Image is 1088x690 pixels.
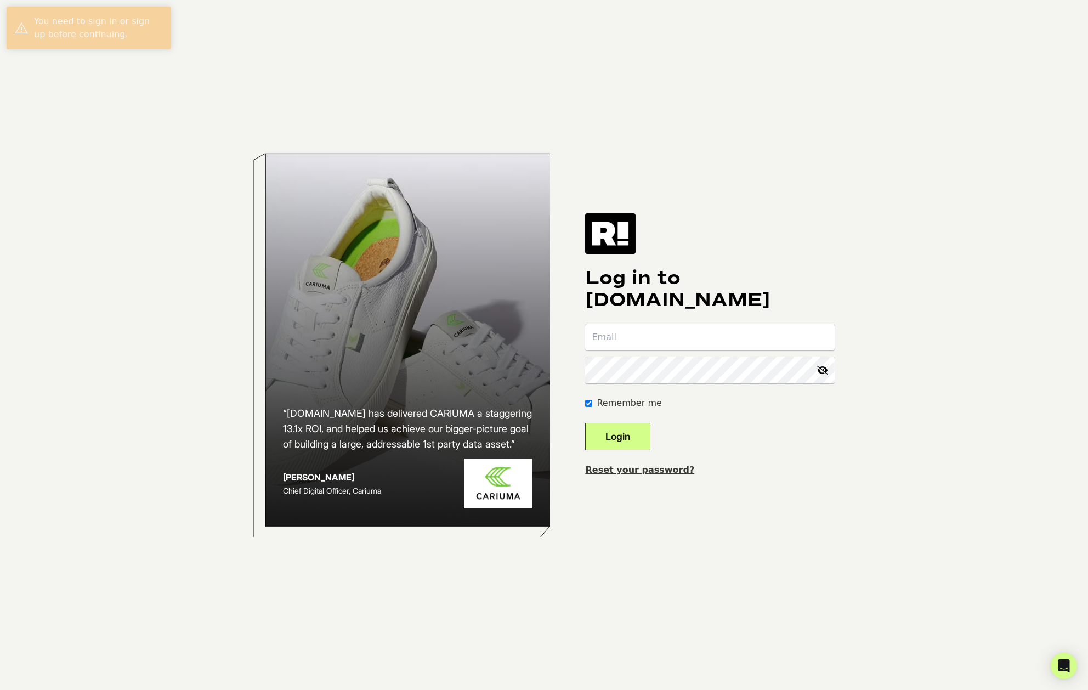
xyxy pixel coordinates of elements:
[585,324,835,350] input: Email
[585,267,835,311] h1: Log in to [DOMAIN_NAME]
[464,459,532,508] img: Cariuma
[585,213,636,254] img: Retention.com
[585,465,694,475] a: Reset your password?
[585,423,650,450] button: Login
[283,406,533,452] h2: “[DOMAIN_NAME] has delivered CARIUMA a staggering 13.1x ROI, and helped us achieve our bigger-pic...
[1051,653,1077,679] div: Open Intercom Messenger
[597,397,661,410] label: Remember me
[283,472,354,483] strong: [PERSON_NAME]
[34,15,163,41] div: You need to sign in or sign up before continuing.
[283,486,381,495] span: Chief Digital Officer, Cariuma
